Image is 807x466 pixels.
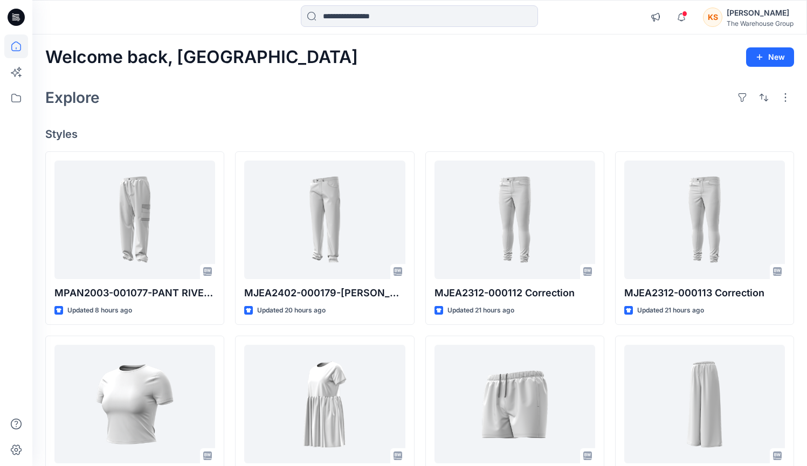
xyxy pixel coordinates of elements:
h4: Styles [45,128,794,141]
p: MJEA2402-000179-[PERSON_NAME] HHM RELAXED PS- Correction [244,286,405,301]
p: Updated 21 hours ago [447,305,514,316]
a: MSHO2003-000712-Mens Back Country Bottoms [434,345,595,463]
a: WDRE2311-000493-WDRE HH SS KNIT TIER MINI [244,345,405,463]
p: Updated 20 hours ago [257,305,326,316]
a: MJEA2402-000179-JEAN HHM RELAXED PS- Correction [244,161,405,279]
div: KS [703,8,722,27]
a: MJEA2312-000112 Correction [434,161,595,279]
p: Updated 21 hours ago [637,305,704,316]
p: MPAN2003-001077-PANT RIVET UTILITY PS [54,286,215,301]
div: The Warehouse Group [727,19,794,27]
h2: Explore [45,89,100,106]
a: WTOP2403-000599-WKTOP HH SS CONTOUR CREW NECK TEE [54,345,215,463]
h2: Welcome back, [GEOGRAPHIC_DATA] [45,47,358,67]
p: Updated 8 hours ago [67,305,132,316]
a: MPAN2003-001077-PANT RIVET UTILITY PS [54,161,215,279]
button: New [746,47,794,67]
a: MJEA2312-000113 Correction [624,161,785,279]
p: MJEA2312-000113 Correction [624,286,785,301]
div: [PERSON_NAME] [727,6,794,19]
a: WPAN2401-000177-WPAN HH DRAWSTRING PANT [624,345,785,463]
p: MJEA2312-000112 Correction [434,286,595,301]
